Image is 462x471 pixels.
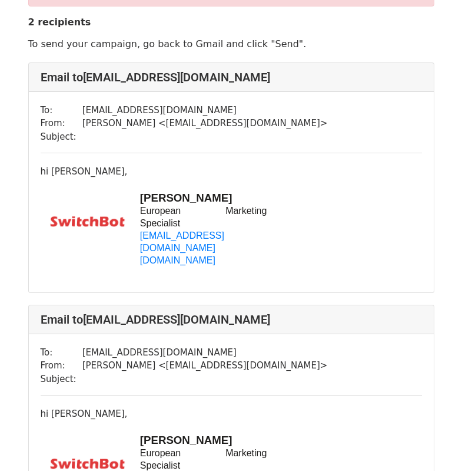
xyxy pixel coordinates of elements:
td: Subject: [41,130,82,144]
div: hi [PERSON_NAME], [41,165,422,179]
td: [PERSON_NAME] < [EMAIL_ADDRESS][DOMAIN_NAME] > [82,117,328,130]
span: European Marketing Specialist [140,448,267,470]
td: [PERSON_NAME] < [EMAIL_ADDRESS][DOMAIN_NAME] > [82,359,328,373]
span: European Marketing Specialist [140,206,267,228]
b: [PERSON_NAME] [140,434,232,446]
h4: Email to [EMAIL_ADDRESS][DOMAIN_NAME] [41,70,422,84]
td: Subject: [41,373,82,386]
a: [EMAIL_ADDRESS][DOMAIN_NAME] [140,230,224,253]
div: hi [PERSON_NAME], [41,407,422,421]
td: From: [41,117,82,130]
td: [EMAIL_ADDRESS][DOMAIN_NAME] [82,104,328,117]
strong: 2 recipients [28,17,91,28]
td: From: [41,359,82,373]
td: To: [41,104,82,117]
td: [EMAIL_ADDRESS][DOMAIN_NAME] [82,346,328,360]
p: To send your campaign, go back to Gmail and click "Send". [28,38,434,50]
h4: Email to [EMAIL_ADDRESS][DOMAIN_NAME] [41,312,422,327]
iframe: Chat Widget [403,414,462,471]
div: 聊天小组件 [403,414,462,471]
b: [PERSON_NAME] [140,192,232,204]
a: [DOMAIN_NAME] [140,255,215,265]
img: AIorK4zAkB9Hy3I2wjuE9c94m1Rjp9571_gVwkuTkR_sCOfqJlSi2WfLw498fQyfoBKsZGrVv2vOsQ9S_3KU [45,212,132,232]
td: To: [41,346,82,360]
